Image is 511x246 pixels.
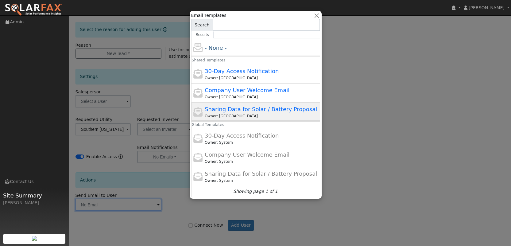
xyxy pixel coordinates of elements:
[191,12,226,19] span: Email Templates
[205,132,279,139] span: 30-Day Access Notification
[205,113,319,119] div: Nick Duong
[205,87,289,93] span: Company User Welcome Email
[32,236,37,241] img: retrieve
[205,45,226,51] span: - None -
[233,188,277,195] i: Showing page 1 of 1
[205,68,279,74] span: 30-Day Access Notification
[205,178,319,183] div: Leroy Coffman
[5,3,62,16] img: SolarFax
[191,19,213,31] span: Search
[3,191,66,200] span: Site Summary
[205,94,319,100] div: Nick Duong
[205,75,319,81] div: Nick Duong
[3,200,66,206] div: [PERSON_NAME]
[191,31,214,38] a: Results
[205,140,319,145] div: Leroy Coffman
[205,170,317,177] span: Sharing Data for Solar / Battery Proposal
[188,120,196,129] h6: Global Templates
[205,106,317,112] span: Sharing Data for Solar / Battery Proposal
[205,151,289,158] span: Company User Welcome Email
[188,56,196,65] h6: Shared Templates
[469,5,505,10] span: [PERSON_NAME]
[205,159,319,164] div: Leroy Coffman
